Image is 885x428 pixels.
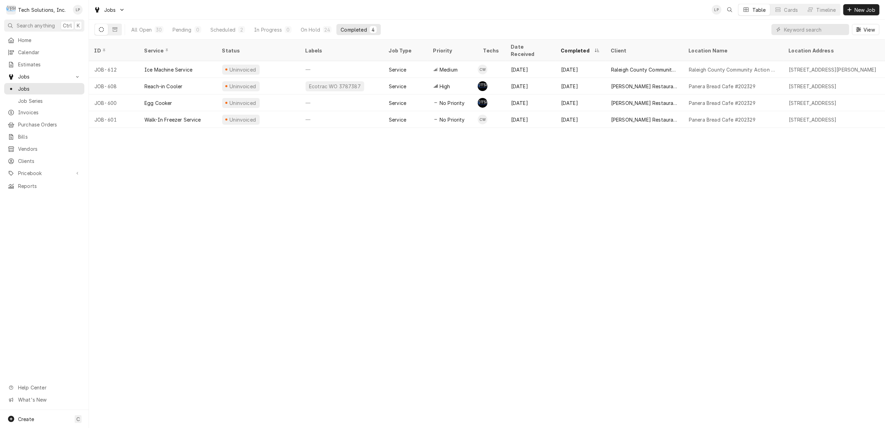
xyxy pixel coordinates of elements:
div: [DATE] [556,111,606,128]
div: Location Name [689,47,776,54]
button: View [852,24,879,35]
a: Bills [4,131,84,142]
div: Ecotrac WO 3787387 [308,83,361,90]
div: On Hold [301,26,320,33]
span: Create [18,416,34,422]
a: Home [4,34,84,46]
div: [STREET_ADDRESS] [789,83,837,90]
div: [DATE] [556,94,606,111]
div: Walk-In Freezer Service [144,116,201,123]
div: Panera Bread Cafe #202329 [689,99,755,107]
div: Lisa Paschal's Avatar [712,5,721,15]
div: Raleigh County Community Action Association [611,66,678,73]
div: Date Received [511,43,549,58]
span: Jobs [18,85,81,92]
div: JOB-601 [89,111,139,128]
a: Vendors [4,143,84,155]
span: Vendors [18,145,81,153]
div: Panera Bread Cafe #202329 [689,83,755,90]
span: Help Center [18,384,80,391]
div: ID [94,47,132,54]
div: JOB-612 [89,61,139,78]
div: Uninvoiced [229,83,257,90]
span: High [440,83,450,90]
a: Jobs [4,83,84,94]
span: Estimates [18,61,81,68]
div: Timeline [817,6,836,14]
div: In Progress [254,26,282,33]
div: Panera Bread Cafe #202329 [689,116,755,123]
div: Completed [561,47,593,54]
div: Service [389,99,406,107]
div: Uninvoiced [229,116,257,123]
div: AF [478,81,487,91]
span: Jobs [18,73,70,80]
div: Lisa Paschal's Avatar [73,5,83,15]
span: Job Series [18,97,81,105]
div: SB [478,98,487,108]
div: 30 [156,26,162,33]
div: Cards [784,6,798,14]
div: Tech Solutions, Inc. [18,6,66,14]
div: Service [389,83,406,90]
div: — [300,61,383,78]
div: CW [478,115,487,124]
div: [DATE] [556,61,606,78]
span: Pricebook [18,170,70,177]
div: Service [389,66,406,73]
div: Service [389,116,406,123]
div: 0 [286,26,290,33]
span: Clients [18,157,81,165]
div: Service [144,47,210,54]
div: Tech Solutions, Inc.'s Avatar [6,5,16,15]
div: LP [712,5,721,15]
div: — [300,94,383,111]
div: Client [611,47,676,54]
div: Austin Fox's Avatar [478,81,487,91]
div: Table [752,6,766,14]
span: No Priority [440,116,465,123]
span: Search anything [17,22,55,29]
span: Home [18,36,81,44]
button: Search anythingCtrlK [4,19,84,32]
a: Invoices [4,107,84,118]
div: Location Address [789,47,876,54]
span: Jobs [104,6,116,14]
span: No Priority [440,99,465,107]
div: Coleton Wallace's Avatar [478,115,487,124]
span: C [76,415,80,423]
span: Invoices [18,109,81,116]
div: [DATE] [506,111,556,128]
span: What's New [18,396,80,403]
a: Purchase Orders [4,119,84,130]
div: LP [73,5,83,15]
div: [DATE] [556,78,606,94]
div: T [6,5,16,15]
div: [DATE] [506,78,556,94]
div: — [300,111,383,128]
a: Clients [4,155,84,167]
div: [PERSON_NAME] Restaurant Group [611,83,678,90]
a: Reports [4,180,84,192]
span: Medium [440,66,458,73]
div: [DATE] [506,61,556,78]
div: [PERSON_NAME] Restaurant Group [611,116,678,123]
div: 0 [196,26,200,33]
span: New Job [853,6,877,14]
div: [STREET_ADDRESS][PERSON_NAME] [789,66,877,73]
a: Estimates [4,59,84,70]
div: Pending [173,26,192,33]
div: Uninvoiced [229,99,257,107]
div: Shaun Booth's Avatar [478,98,487,108]
button: New Job [843,4,879,15]
div: Priority [433,47,471,54]
input: Keyword search [784,24,846,35]
div: Labels [306,47,378,54]
span: Bills [18,133,81,140]
div: CW [478,65,487,74]
div: [PERSON_NAME] Restaurant Group [611,99,678,107]
span: Calendar [18,49,81,56]
div: 4 [371,26,375,33]
a: Go to Help Center [4,382,84,393]
div: [STREET_ADDRESS] [789,99,837,107]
